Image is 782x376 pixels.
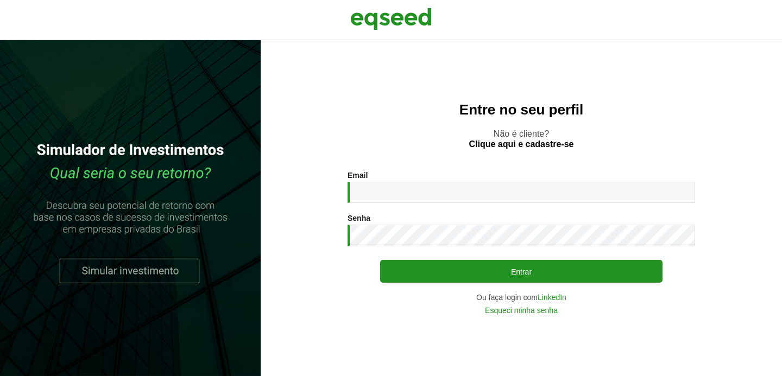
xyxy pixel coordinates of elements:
[538,294,566,301] a: LinkedIn
[282,102,760,118] h2: Entre no seu perfil
[282,129,760,149] p: Não é cliente?
[350,5,432,33] img: EqSeed Logo
[348,214,370,222] label: Senha
[348,294,695,301] div: Ou faça login com
[380,260,663,283] button: Entrar
[485,307,558,314] a: Esqueci minha senha
[348,171,368,179] label: Email
[469,140,574,149] a: Clique aqui e cadastre-se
